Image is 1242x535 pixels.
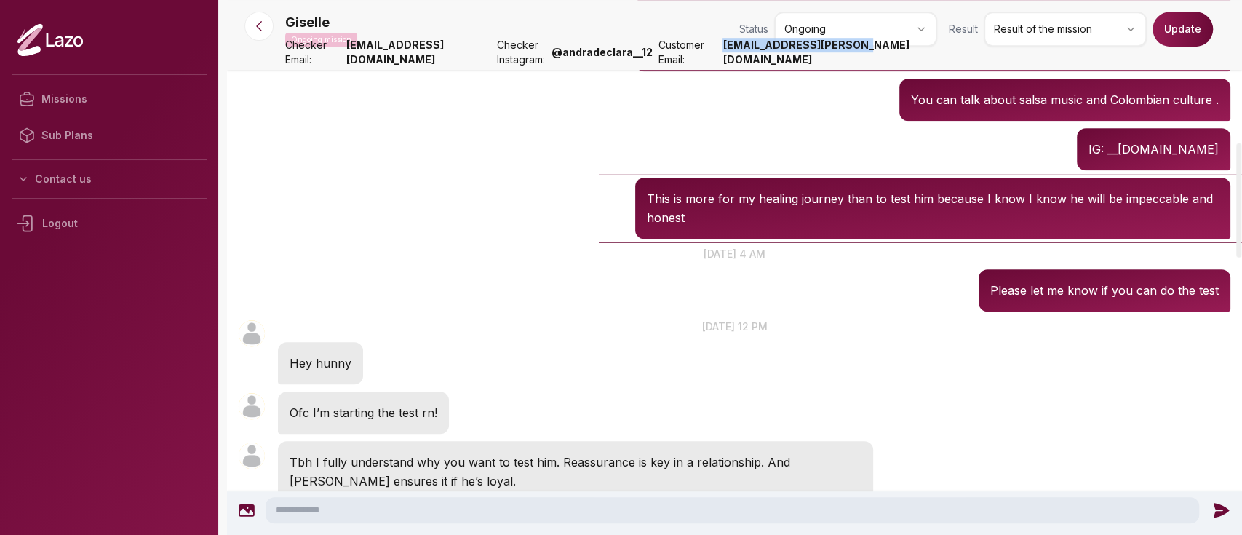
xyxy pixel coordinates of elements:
[290,354,351,373] p: Hey hunny
[949,22,978,36] span: Result
[739,22,768,36] span: Status
[12,81,207,117] a: Missions
[552,45,653,60] strong: @ andradeclara__12
[285,38,340,67] span: Checker Email:
[658,38,717,67] span: Customer Email:
[290,453,861,491] p: Tbh I fully understand why you want to test him. Reassurance is key in a relationship. And [PERSO...
[722,38,937,67] strong: [EMAIL_ADDRESS][PERSON_NAME][DOMAIN_NAME]
[12,166,207,192] button: Contact us
[1153,12,1213,47] button: Update
[1088,140,1219,159] p: IG: __[DOMAIN_NAME]
[990,281,1219,300] p: Please let me know if you can do the test
[239,393,265,419] img: User avatar
[227,246,1242,261] p: [DATE] 4 am
[12,117,207,154] a: Sub Plans
[290,403,437,422] p: Ofc I’m starting the test rn!
[285,33,357,47] p: Ongoing mission
[12,205,207,242] div: Logout
[497,38,546,67] span: Checker Instagram:
[285,12,330,33] p: Giselle
[239,443,265,469] img: User avatar
[911,90,1219,109] p: You can talk about salsa music and Colombian culture .
[227,319,1242,334] p: [DATE] 12 pm
[346,38,490,67] strong: [EMAIL_ADDRESS][DOMAIN_NAME]
[647,189,1219,227] p: This is more for my healing journey than to test him because I know I know he will be impeccable ...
